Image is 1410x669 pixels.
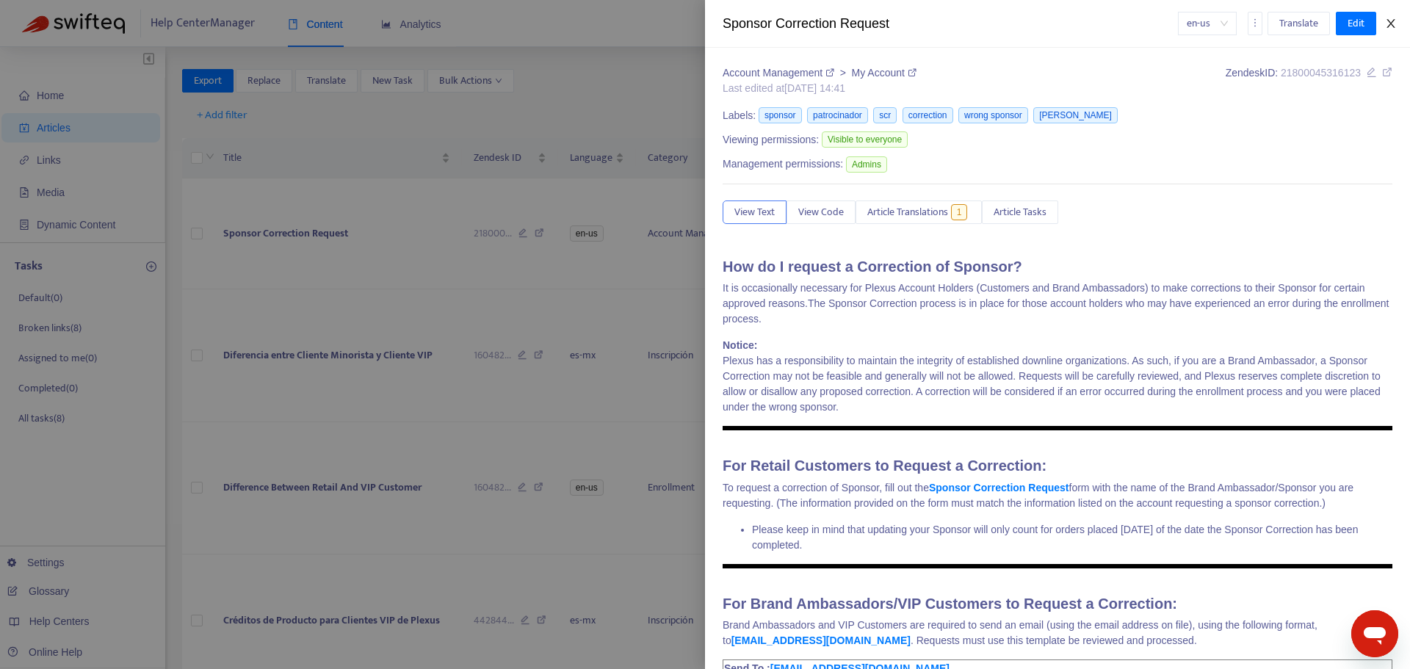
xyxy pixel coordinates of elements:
[1348,15,1364,32] span: Edit
[723,458,1046,474] strong: For Retail Customers to Request a Correction:
[852,67,916,79] a: My Account
[807,107,868,123] span: patrocinador
[958,107,1028,123] span: wrong sponsor
[723,67,837,79] a: Account Management
[1385,18,1397,29] span: close
[734,204,775,220] span: View Text
[846,156,887,173] span: Admins
[1351,610,1398,657] iframe: Button to launch messaging window
[822,131,908,148] span: Visible to everyone
[723,596,1177,612] strong: For Brand Ambassadors/VIP Customers to Request a Correction:
[798,204,844,220] span: View Code
[1250,18,1260,28] span: more
[982,200,1058,224] button: Article Tasks
[1381,17,1401,31] button: Close
[723,480,1392,511] p: To request a correction of Sponsor, fill out the form with the name of the Brand Ambassador/Spons...
[723,200,787,224] button: View Text
[723,14,1178,34] div: Sponsor Correction Request
[1248,12,1262,35] button: more
[723,618,1392,648] p: Brand Ambassadors and VIP Customers are required to send an email (using the email address on fil...
[752,522,1392,553] li: Please keep in mind that updating your Sponsor will only count for orders placed [DATE] of the da...
[723,297,1389,325] span: The Sponsor Correction process is in place for those account holders who may have experienced an ...
[1187,12,1228,35] span: en-us
[1279,15,1318,32] span: Translate
[723,156,843,172] span: Management permissions:
[1268,12,1330,35] button: Translate
[873,107,897,123] span: scr
[1033,107,1118,123] span: [PERSON_NAME]
[723,338,1392,415] p: Plexus has a responsibility to maintain the integrity of established downline organizations. As s...
[951,204,968,220] span: 1
[903,107,953,123] span: correction
[994,204,1046,220] span: Article Tasks
[723,108,756,123] span: Labels:
[856,200,982,224] button: Article Translations1
[723,282,1365,309] span: It is occasionally necessary for Plexus Account Holders (Customers and Brand Ambassadors) to make...
[723,132,819,148] span: Viewing permissions:
[723,258,1022,275] span: How do I request a Correction of Sponsor?
[1281,67,1361,79] span: 21800045316123
[867,204,948,220] span: Article Translations
[1336,12,1376,35] button: Edit
[787,200,856,224] button: View Code
[759,107,802,123] span: sponsor
[723,81,916,96] div: Last edited at [DATE] 14:41
[723,339,757,351] strong: Notice:
[929,482,1069,493] a: Sponsor Correction Request
[1226,65,1392,96] div: Zendesk ID:
[731,634,911,646] a: [EMAIL_ADDRESS][DOMAIN_NAME]
[723,65,916,81] div: >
